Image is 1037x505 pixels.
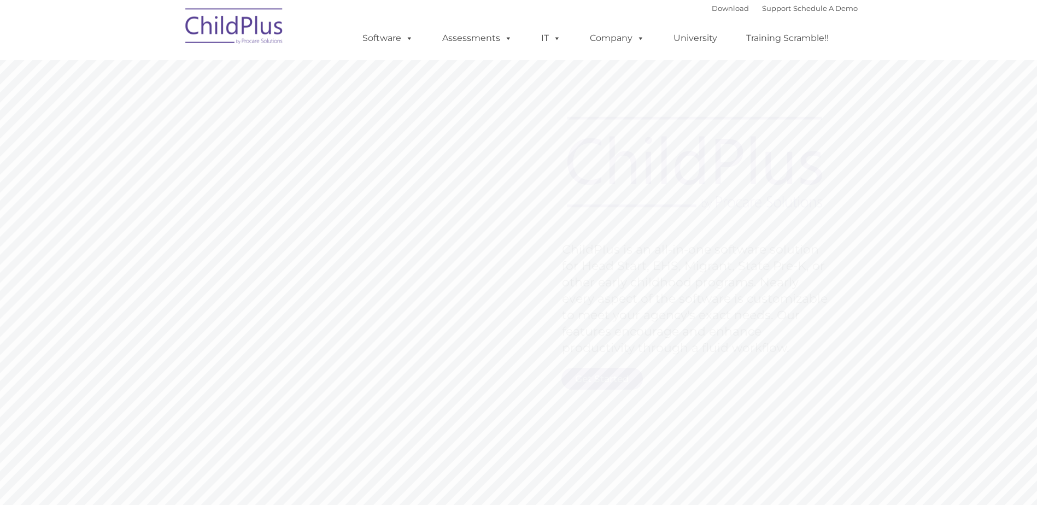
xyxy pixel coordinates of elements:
[351,27,424,49] a: Software
[793,4,858,13] a: Schedule A Demo
[579,27,655,49] a: Company
[712,4,749,13] a: Download
[735,27,840,49] a: Training Scramble!!
[561,368,643,390] a: Get Started
[180,1,289,55] img: ChildPlus by Procare Solutions
[562,242,833,356] rs-layer: ChildPlus is an all-in-one software solution for Head Start, EHS, Migrant, State Pre-K, or other ...
[712,4,858,13] font: |
[530,27,572,49] a: IT
[663,27,728,49] a: University
[762,4,791,13] a: Support
[431,27,523,49] a: Assessments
